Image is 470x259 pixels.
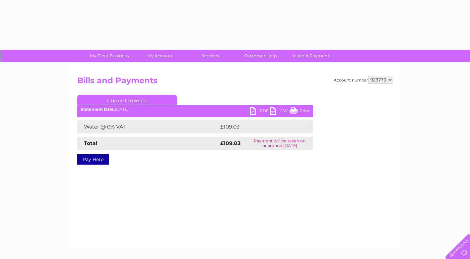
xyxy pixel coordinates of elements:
[183,50,237,62] a: Services
[77,120,219,133] td: Water @ 0% VAT
[247,137,313,150] td: Payment will be taken on or around [DATE]
[233,50,288,62] a: Customer Help
[270,107,290,117] a: CSV
[220,140,240,146] strong: £109.03
[77,76,393,88] h2: Bills and Payments
[81,107,115,112] b: Statement Date:
[84,140,98,146] strong: Total
[77,154,109,165] a: Pay Here
[82,50,137,62] a: My Clear Business
[334,76,393,84] div: Account number
[132,50,187,62] a: My Account
[290,107,309,117] a: Print
[250,107,270,117] a: PDF
[284,50,338,62] a: Make A Payment
[219,120,301,133] td: £109.03
[77,95,177,105] a: Current Invoice
[77,107,313,112] div: [DATE]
